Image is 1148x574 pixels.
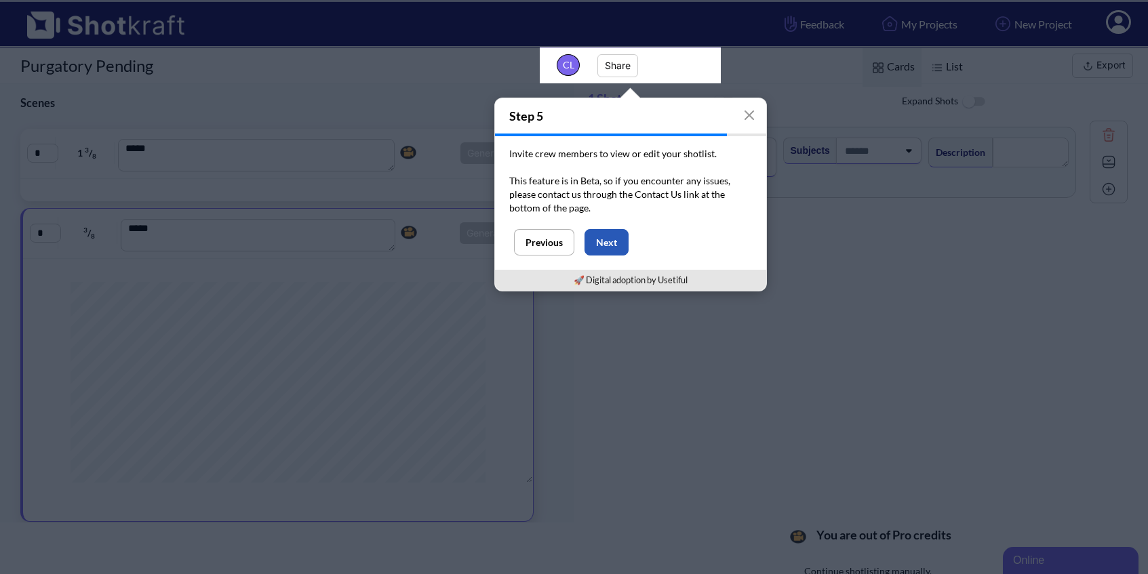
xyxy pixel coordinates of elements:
[509,147,752,161] p: Invite crew members to view or edit your shotlist.
[10,8,125,24] div: Online
[597,54,638,77] button: Share
[585,229,629,255] button: Next
[574,274,688,285] a: 🚀 Digital adoption by Usetiful
[557,54,580,76] span: CL
[509,174,752,215] p: This feature is in Beta, so if you encounter any issues, please contact us through the Contact Us...
[514,229,574,255] button: Previous
[495,98,766,134] h4: Step 5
